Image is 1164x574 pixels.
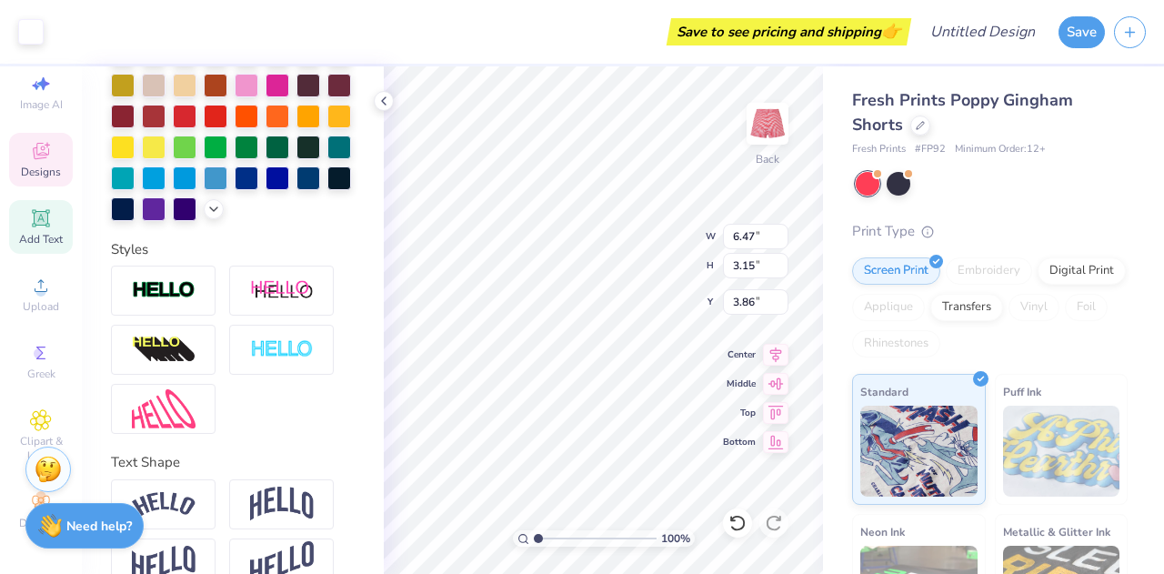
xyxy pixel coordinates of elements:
div: Back [756,151,779,167]
div: Applique [852,294,925,321]
span: Upload [23,299,59,314]
div: Save to see pricing and shipping [671,18,907,45]
span: Greek [27,367,55,381]
div: Transfers [930,294,1003,321]
div: Vinyl [1008,294,1059,321]
img: Shadow [250,279,314,302]
span: Decorate [19,516,63,530]
img: Free Distort [132,389,196,428]
span: Image AI [20,97,63,112]
span: Clipart & logos [9,434,73,463]
span: # FP92 [915,142,946,157]
img: Puff Ink [1003,406,1120,497]
span: Designs [21,165,61,179]
img: Negative Space [250,339,314,360]
span: 100 % [661,530,690,547]
img: 3d Illusion [132,336,196,365]
span: Fresh Prints Poppy Gingham Shorts [852,89,1073,136]
div: Screen Print [852,257,940,285]
span: Middle [723,378,756,390]
img: Standard [860,406,978,497]
span: Top [723,407,756,419]
div: Print Type [852,221,1128,242]
span: Add Text [19,232,63,247]
div: Embroidery [946,257,1032,285]
div: Rhinestones [852,330,940,357]
div: Foil [1065,294,1108,321]
img: Arch [250,487,314,521]
span: Metallic & Glitter Ink [1003,522,1110,541]
strong: Need help? [66,518,132,535]
span: Neon Ink [860,522,905,541]
span: Standard [860,382,908,401]
button: Save [1059,16,1105,48]
img: Stroke [132,280,196,301]
input: Untitled Design [916,14,1049,50]
span: Minimum Order: 12 + [955,142,1046,157]
span: 👉 [881,20,901,42]
div: Digital Print [1038,257,1126,285]
img: Back [749,106,786,142]
div: Text Shape [111,452,355,473]
span: Center [723,348,756,361]
span: Fresh Prints [852,142,906,157]
span: Puff Ink [1003,382,1041,401]
span: Bottom [723,436,756,448]
div: Styles [111,239,355,260]
img: Arc [132,492,196,517]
